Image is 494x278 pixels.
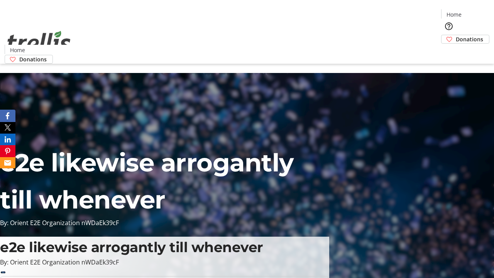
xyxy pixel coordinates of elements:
a: Home [5,46,30,54]
img: Orient E2E Organization nWDaEk39cF's Logo [5,22,73,61]
button: Cart [441,44,457,59]
span: Home [447,10,462,19]
a: Home [442,10,466,19]
span: Donations [19,55,47,63]
a: Donations [441,35,489,44]
button: Help [441,19,457,34]
span: Donations [456,35,483,43]
span: Home [10,46,25,54]
a: Donations [5,55,53,64]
